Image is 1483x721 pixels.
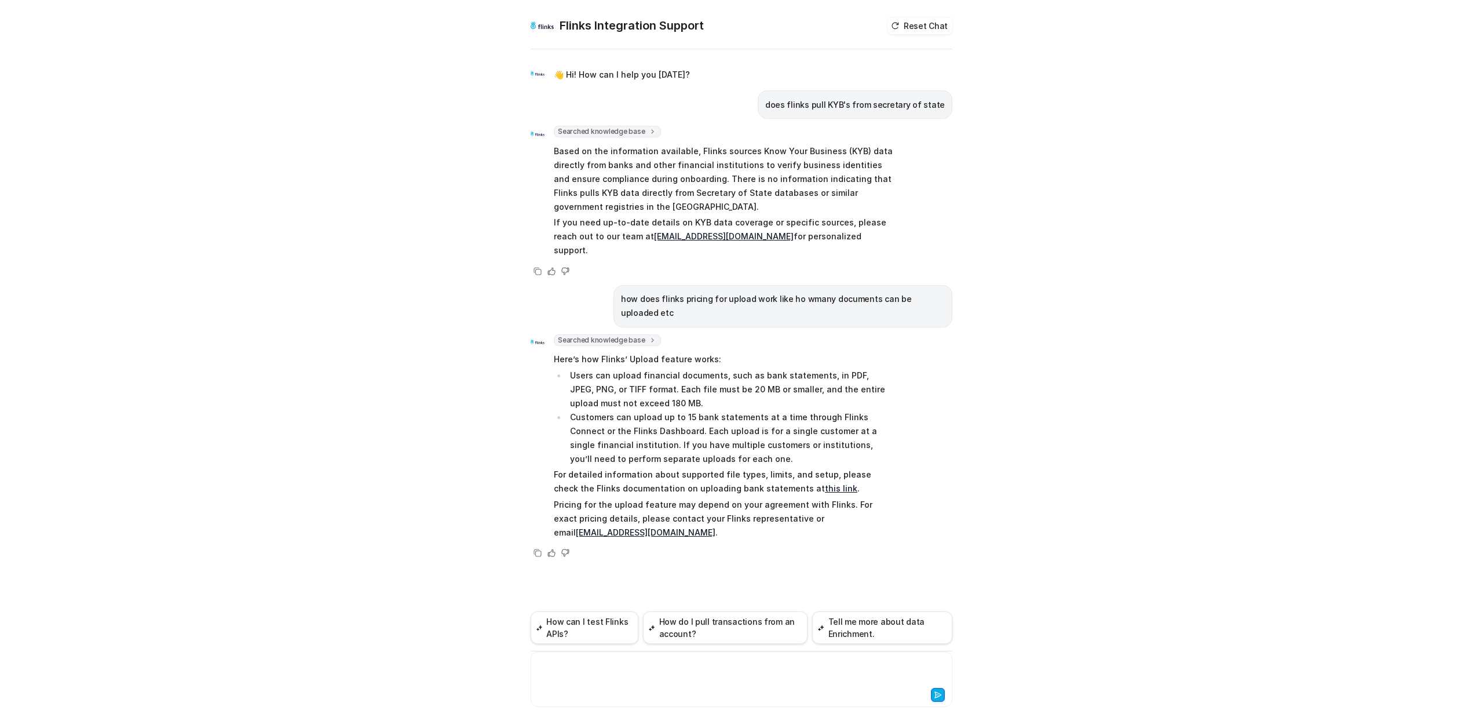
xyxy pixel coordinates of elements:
p: 👋 Hi! How can I help you [DATE]? [554,68,690,82]
button: Tell me more about data Enrichment. [812,611,952,644]
img: Widget [531,335,545,349]
p: If you need up-to-date details on KYB data coverage or specific sources, please reach out to our ... [554,216,893,257]
img: Widget [531,127,545,141]
p: does flinks pull KYB's from secretary of state [765,98,945,112]
li: Customers can upload up to 15 bank statements at a time through Flinks Connect or the Flinks Dash... [567,410,893,466]
button: How can I test Flinks APIs? [531,611,638,644]
button: Reset Chat [887,17,952,34]
span: Searched knowledge base [554,126,661,137]
p: For detailed information about supported file types, limits, and setup, please check the Flinks d... [554,468,893,496]
h2: Flinks Integration Support [560,17,704,34]
a: this link [825,483,857,493]
img: Widget [531,67,545,81]
p: how does flinks pricing for upload work like ho wmany documents can be uploaded etc [621,292,945,320]
img: Widget [531,14,554,37]
span: Searched knowledge base [554,334,661,346]
p: Here’s how Flinks’ Upload feature works: [554,352,893,366]
a: [EMAIL_ADDRESS][DOMAIN_NAME] [654,231,794,241]
p: Pricing for the upload feature may depend on your agreement with Flinks. For exact pricing detail... [554,498,893,540]
li: Users can upload financial documents, such as bank statements, in PDF, JPEG, PNG, or TIFF format.... [567,369,893,410]
p: Based on the information available, Flinks sources Know Your Business (KYB) data directly from ba... [554,144,893,214]
a: [EMAIL_ADDRESS][DOMAIN_NAME] [576,527,715,537]
button: How do I pull transactions from an account? [643,611,808,644]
